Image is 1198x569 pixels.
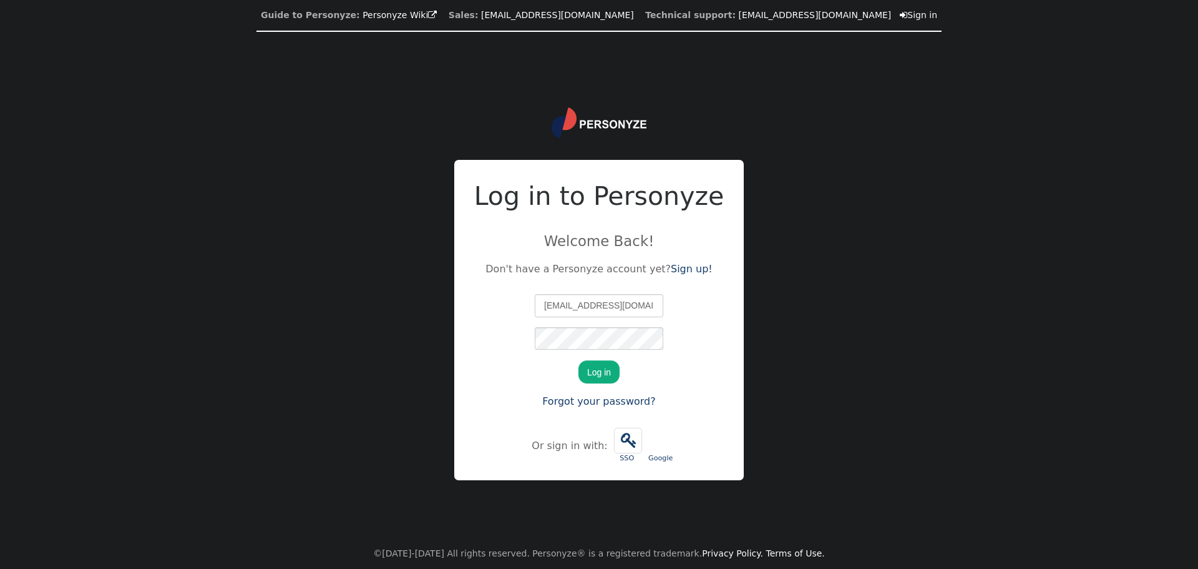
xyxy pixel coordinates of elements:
[373,538,825,569] center: ©[DATE]-[DATE] All rights reserved. Personyze® is a registered trademark.
[645,422,676,470] a: Google
[614,453,640,464] div: SSO
[552,107,646,139] img: logo.svg
[449,10,479,20] b: Sales:
[766,548,825,558] a: Terms of Use.
[474,177,724,216] h2: Log in to Personyze
[363,10,437,20] a: Personyze Wiki
[578,360,620,383] button: Log in
[532,438,610,453] div: Or sign in with:
[739,10,892,20] a: [EMAIL_ADDRESS][DOMAIN_NAME]
[542,395,656,407] a: Forgot your password?
[702,548,763,558] a: Privacy Policy.
[900,11,907,19] span: 
[900,10,937,20] a: Sign in
[641,427,681,455] iframe: Sign in with Google Button
[428,11,437,19] span: 
[481,10,634,20] a: [EMAIL_ADDRESS][DOMAIN_NAME]
[535,294,663,317] input: Email
[474,230,724,252] p: Welcome Back!
[645,10,736,20] b: Technical support:
[611,422,645,470] a:  SSO
[648,453,673,464] div: Google
[261,10,360,20] b: Guide to Personyze:
[671,263,713,275] a: Sign up!
[615,428,641,453] span: 
[474,262,724,277] p: Don't have a Personyze account yet?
